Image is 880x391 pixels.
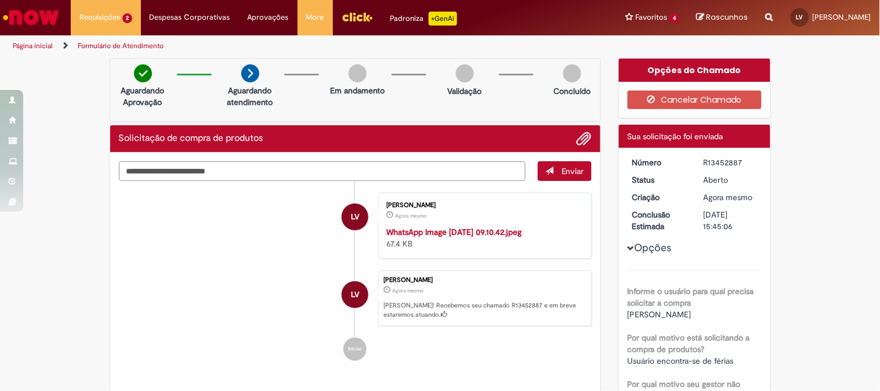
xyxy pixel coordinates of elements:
span: Sua solicitação foi enviada [628,131,723,142]
span: Enviar [562,166,584,176]
p: Aguardando Aprovação [115,85,171,108]
span: LV [796,13,803,21]
div: [PERSON_NAME] [386,202,580,209]
div: Opções do Chamado [619,59,770,82]
img: img-circle-grey.png [349,64,367,82]
h2: Solicitação de compra de produtos Histórico de tíquete [119,133,263,144]
div: [PERSON_NAME] [383,277,585,284]
ul: Trilhas de página [9,35,578,57]
img: check-circle-green.png [134,64,152,82]
time: 27/08/2025 14:45:03 [392,287,423,294]
b: Por qual motivo está solicitando a compra de produtos? [628,332,750,354]
span: More [306,12,324,23]
div: R13452887 [704,157,758,168]
p: Validação [448,85,482,97]
p: Em andamento [330,85,385,96]
div: Lucas De Oliveira Veras [342,281,368,308]
p: Aguardando atendimento [222,85,278,108]
div: Lucas De Oliveira Veras [342,204,368,230]
ul: Histórico de tíquete [119,181,592,372]
div: Aberto [704,174,758,186]
span: Rascunhos [707,12,748,23]
span: [PERSON_NAME] [813,12,871,22]
span: Agora mesmo [704,192,753,202]
span: Agora mesmo [392,287,423,294]
span: Aprovações [248,12,289,23]
time: 27/08/2025 14:45:03 [704,192,753,202]
span: LV [351,203,359,231]
span: 2 [122,13,132,23]
div: Padroniza [390,12,457,26]
img: arrow-next.png [241,64,259,82]
dt: Número [624,157,695,168]
span: LV [351,281,359,309]
dt: Criação [624,191,695,203]
div: 67.4 KB [386,226,580,249]
button: Adicionar anexos [577,131,592,146]
span: Usuário encontra-se de férias [628,356,734,366]
a: WhatsApp Image [DATE] 09.10.42.jpeg [386,227,522,237]
dt: Status [624,174,695,186]
a: Rascunhos [697,12,748,23]
button: Cancelar Chamado [628,90,762,109]
div: 27/08/2025 14:45:03 [704,191,758,203]
p: +GenAi [429,12,457,26]
span: [PERSON_NAME] [628,309,691,320]
img: ServiceNow [1,6,61,29]
span: Despesas Corporativas [150,12,230,23]
span: Favoritos [635,12,667,23]
a: Formulário de Atendimento [78,41,164,50]
p: Concluído [553,85,591,97]
p: [PERSON_NAME]! Recebemos seu chamado R13452887 e em breve estaremos atuando. [383,301,585,319]
dt: Conclusão Estimada [624,209,695,232]
span: 4 [669,13,679,23]
img: click_logo_yellow_360x200.png [342,8,373,26]
b: Informe o usuário para qual precisa solicitar a compra [628,286,754,308]
a: Página inicial [13,41,53,50]
button: Enviar [538,161,592,181]
div: [DATE] 15:45:06 [704,209,758,232]
span: Requisições [79,12,120,23]
textarea: Digite sua mensagem aqui... [119,161,526,181]
img: img-circle-grey.png [456,64,474,82]
li: Lucas De Oliveira Veras [119,270,592,326]
span: Agora mesmo [395,212,426,219]
time: 27/08/2025 14:44:49 [395,212,426,219]
img: img-circle-grey.png [563,64,581,82]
